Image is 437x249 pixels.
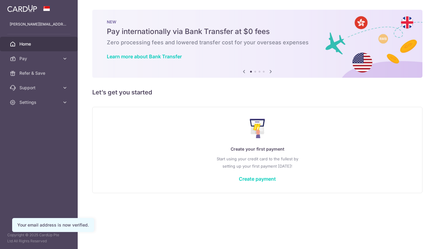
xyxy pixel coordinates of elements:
[92,87,422,97] h5: Let’s get you started
[107,19,408,24] p: NEW
[239,176,276,182] a: Create payment
[107,27,408,36] h5: Pay internationally via Bank Transfer at $0 fees
[7,5,37,12] img: CardUp
[107,53,182,60] a: Learn more about Bank Transfer
[105,155,410,170] p: Start using your credit card to the fullest by setting up your first payment [DATE]!
[19,41,59,47] span: Home
[17,222,89,228] div: Your email address is now verified.
[107,39,408,46] h6: Zero processing fees and lowered transfer cost for your overseas expenses
[19,85,59,91] span: Support
[92,10,422,78] img: Bank transfer banner
[10,21,68,27] p: [PERSON_NAME][EMAIL_ADDRESS][DOMAIN_NAME]
[19,70,59,76] span: Refer & Save
[105,145,410,153] p: Create your first payment
[19,99,59,105] span: Settings
[250,119,265,138] img: Make Payment
[19,56,59,62] span: Pay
